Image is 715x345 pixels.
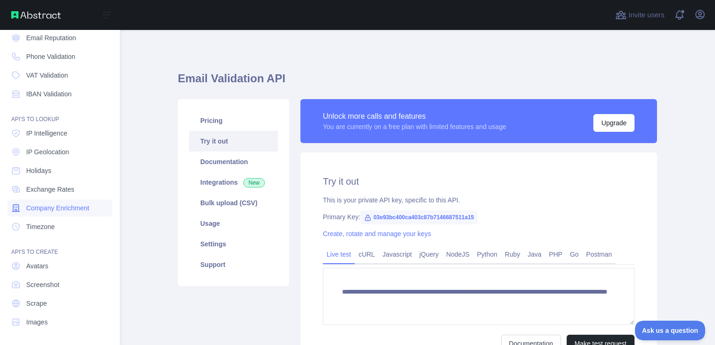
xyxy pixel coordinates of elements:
span: Phone Validation [26,52,75,61]
a: jQuery [416,247,442,262]
a: VAT Validation [7,67,112,84]
iframe: Toggle Customer Support [635,321,706,340]
span: Email Reputation [26,33,76,43]
div: Unlock more calls and features [323,111,506,122]
a: Email Reputation [7,29,112,46]
a: Postman [583,247,616,262]
a: Images [7,314,112,331]
a: Pricing [189,110,278,131]
a: Avatars [7,258,112,274]
span: VAT Validation [26,71,68,80]
button: Upgrade [593,114,635,132]
a: Ruby [501,247,524,262]
button: Invite users [613,7,666,22]
div: API'S TO CREATE [7,237,112,256]
div: This is your private API key, specific to this API. [323,195,635,205]
a: Javascript [379,247,416,262]
a: Python [473,247,501,262]
a: Try it out [189,131,278,151]
span: Scrape [26,299,47,308]
div: API'S TO LOOKUP [7,104,112,123]
a: Support [189,254,278,275]
a: Documentation [189,151,278,172]
a: Usage [189,213,278,234]
a: Scrape [7,295,112,312]
span: Avatars [26,261,48,271]
a: Screenshot [7,276,112,293]
a: PHP [545,247,566,262]
a: Integrations New [189,172,278,193]
span: Screenshot [26,280,59,289]
a: Live test [323,247,355,262]
a: IBAN Validation [7,86,112,102]
a: Settings [189,234,278,254]
span: Company Enrichment [26,203,89,213]
a: Bulk upload (CSV) [189,193,278,213]
a: Exchange Rates [7,181,112,198]
span: Exchange Rates [26,185,74,194]
span: Invite users [628,10,664,21]
a: IP Intelligence [7,125,112,142]
div: Primary Key: [323,212,635,222]
span: Timezone [26,222,55,231]
span: New [243,178,265,187]
span: IP Geolocation [26,147,69,157]
a: Go [566,247,583,262]
span: IP Intelligence [26,129,67,138]
a: cURL [355,247,379,262]
div: You are currently on a free plan with limited features and usage [323,122,506,131]
a: Holidays [7,162,112,179]
a: NodeJS [442,247,473,262]
h1: Email Validation API [178,71,657,93]
span: 03e93bc400ca403c87b7146687511a15 [360,210,478,224]
a: IP Geolocation [7,144,112,160]
a: Timezone [7,218,112,235]
span: Holidays [26,166,51,175]
a: Company Enrichment [7,200,112,216]
img: Abstract API [11,11,61,19]
span: IBAN Validation [26,89,72,99]
a: Phone Validation [7,48,112,65]
a: Create, rotate and manage your keys [323,230,431,237]
span: Images [26,317,48,327]
h2: Try it out [323,175,635,188]
a: Java [524,247,546,262]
